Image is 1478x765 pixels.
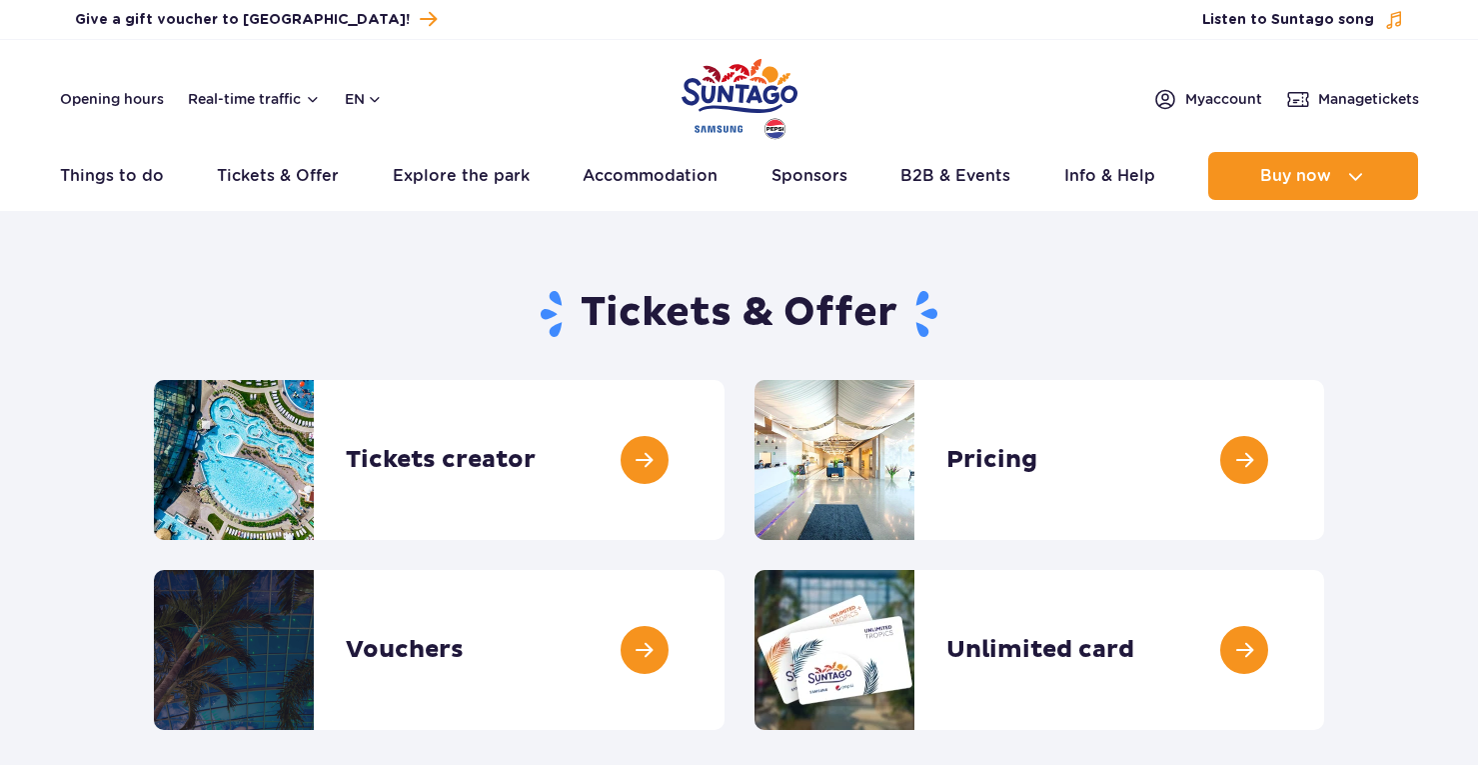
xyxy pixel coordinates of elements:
button: Buy now [1208,152,1418,200]
span: Buy now [1260,167,1331,185]
a: Explore the park [393,152,530,200]
a: Opening hours [60,89,164,109]
span: Manage tickets [1318,89,1419,109]
h1: Tickets & Offer [154,288,1324,340]
a: Managetickets [1286,87,1419,111]
button: Real-time traffic [188,91,321,107]
button: en [345,89,383,109]
a: B2B & Events [900,152,1010,200]
a: Park of Poland [682,50,797,142]
a: Sponsors [771,152,847,200]
span: My account [1185,89,1262,109]
span: Listen to Suntago song [1202,10,1374,30]
a: Myaccount [1153,87,1262,111]
a: Things to do [60,152,164,200]
a: Info & Help [1064,152,1155,200]
button: Listen to Suntago song [1202,10,1404,30]
a: Accommodation [583,152,718,200]
a: Tickets & Offer [217,152,339,200]
a: Give a gift voucher to [GEOGRAPHIC_DATA]! [75,6,437,33]
span: Give a gift voucher to [GEOGRAPHIC_DATA]! [75,10,410,30]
